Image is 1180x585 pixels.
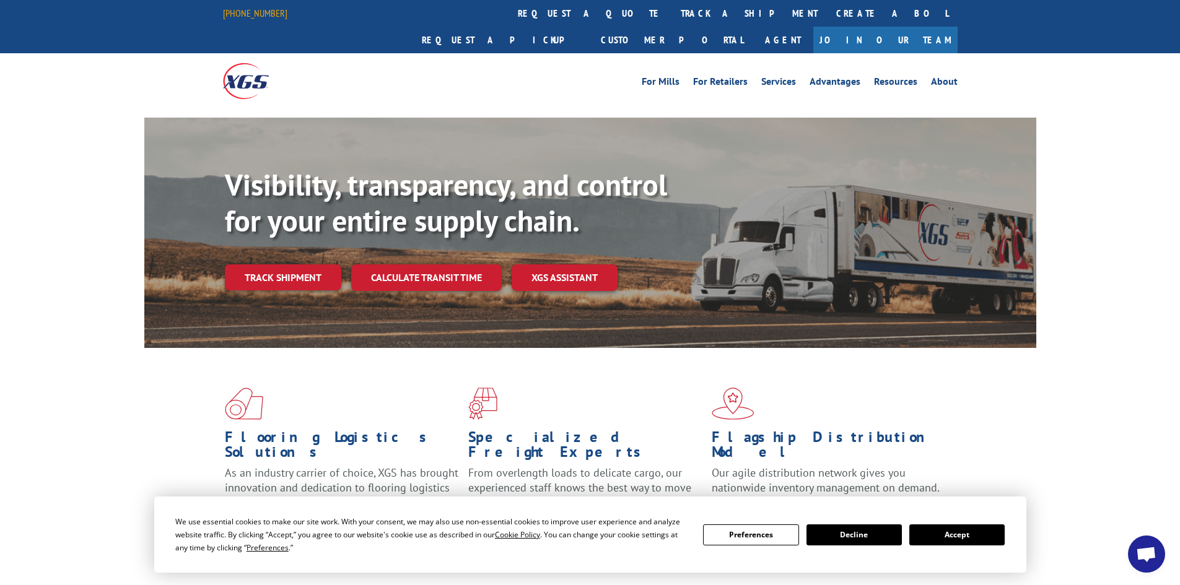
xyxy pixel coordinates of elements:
[693,77,748,90] a: For Retailers
[413,27,592,53] a: Request a pickup
[247,542,289,553] span: Preferences
[225,466,458,509] span: As an industry carrier of choice, XGS has brought innovation and dedication to flooring logistics...
[223,7,287,19] a: [PHONE_NUMBER]
[931,77,958,90] a: About
[703,524,798,545] button: Preferences
[495,529,540,540] span: Cookie Policy
[175,515,688,554] div: We use essential cookies to make our site work. With your consent, we may also use non-essential ...
[225,264,341,290] a: Track shipment
[225,430,459,466] h1: Flooring Logistics Solutions
[909,524,1005,545] button: Accept
[810,77,860,90] a: Advantages
[468,388,497,420] img: xgs-icon-focused-on-flooring-red
[1128,535,1165,573] div: Open chat
[154,496,1026,573] div: Cookie Consent Prompt
[712,388,754,420] img: xgs-icon-flagship-distribution-model-red
[761,77,796,90] a: Services
[468,430,702,466] h1: Specialized Freight Experts
[712,430,946,466] h1: Flagship Distribution Model
[225,165,667,240] b: Visibility, transparency, and control for your entire supply chain.
[225,388,263,420] img: xgs-icon-total-supply-chain-intelligence-red
[592,27,753,53] a: Customer Portal
[351,264,502,291] a: Calculate transit time
[642,77,680,90] a: For Mills
[512,264,618,291] a: XGS ASSISTANT
[468,466,702,521] p: From overlength loads to delicate cargo, our experienced staff knows the best way to move your fr...
[806,524,902,545] button: Decline
[753,27,813,53] a: Agent
[712,466,940,495] span: Our agile distribution network gives you nationwide inventory management on demand.
[874,77,917,90] a: Resources
[813,27,958,53] a: Join Our Team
